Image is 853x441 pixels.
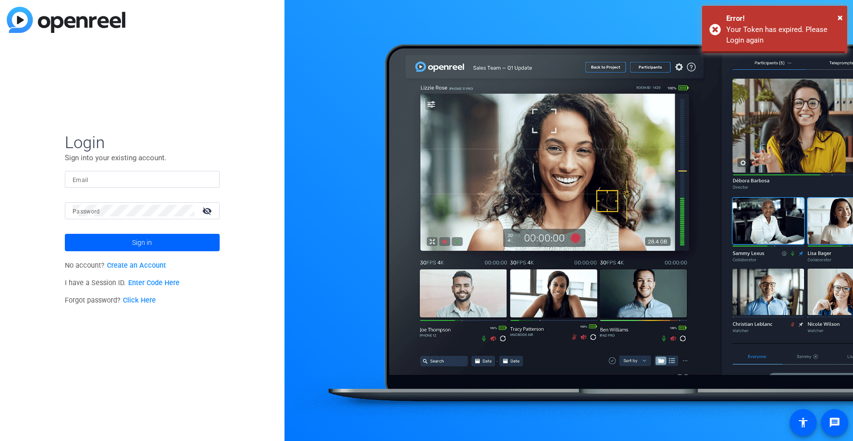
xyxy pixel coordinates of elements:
[107,261,166,270] a: Create an Account
[65,279,180,287] span: I have a Session ID.
[65,132,220,152] span: Login
[73,173,212,185] input: Enter Email Address
[829,417,840,428] mat-icon: message
[65,152,220,163] p: Sign into your existing account.
[726,13,840,24] div: Error!
[73,208,100,215] mat-label: Password
[65,234,220,251] button: Sign in
[73,177,89,183] mat-label: Email
[65,296,156,304] span: Forgot password?
[65,261,166,270] span: No account?
[797,417,809,428] mat-icon: accessibility
[128,279,180,287] a: Enter Code Here
[196,204,220,218] mat-icon: visibility_off
[7,7,125,33] img: blue-gradient.svg
[132,230,152,255] span: Sign in
[838,12,843,23] span: ×
[838,10,843,25] button: Close
[726,24,840,46] div: Your Token has expired. Please Login again
[123,296,156,304] a: Click Here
